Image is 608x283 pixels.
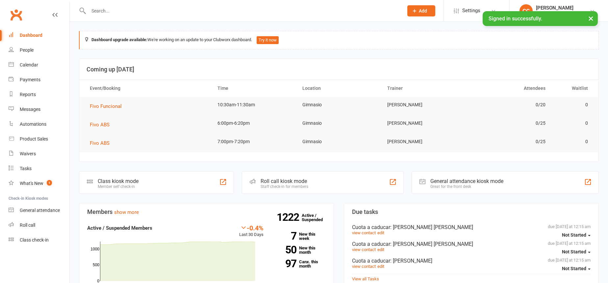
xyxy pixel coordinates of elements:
div: Cuota a caducar [352,241,591,247]
h3: Members [87,209,326,215]
span: : [PERSON_NAME] [PERSON_NAME] [390,224,473,230]
td: [PERSON_NAME] [381,97,466,113]
button: Fivo ABS [90,139,114,147]
div: CC [519,4,533,17]
a: Roll call [9,218,69,233]
th: Location [296,80,381,97]
span: Settings [462,3,480,18]
strong: Active / Suspended Members [87,225,152,231]
th: Trainer [381,80,466,97]
a: 7New this week [273,232,326,241]
div: Dashboard [20,33,42,38]
h3: Coming up [DATE] [87,66,591,73]
div: Cuota a caducar [352,258,591,264]
span: Not Started [562,249,586,254]
a: Automations [9,117,69,132]
div: Tasks [20,166,32,171]
a: Class kiosk mode [9,233,69,247]
div: General attendance [20,208,60,213]
td: [PERSON_NAME] [381,116,466,131]
td: 0/25 [466,134,551,149]
div: Class check-in [20,237,49,243]
a: Clubworx [8,7,24,23]
button: Add [407,5,435,16]
div: Waivers [20,151,36,156]
td: Gimnasio [296,97,381,113]
strong: 97 [273,259,296,269]
td: 0/20 [466,97,551,113]
span: : [PERSON_NAME] [390,258,432,264]
div: Staff check-in for members [261,184,308,189]
div: Member self check-in [98,184,139,189]
th: Event/Booking [84,80,212,97]
strong: Dashboard upgrade available: [91,37,147,42]
button: Not Started [562,229,591,241]
div: Cuota a caducar [352,224,591,230]
div: Roll call kiosk mode [261,178,308,184]
a: Reports [9,87,69,102]
a: Waivers [9,146,69,161]
a: edit [377,230,384,235]
span: Not Started [562,232,586,238]
div: Last 30 Days [239,224,264,238]
button: Fivo ABS [90,121,114,129]
a: view contact [352,264,376,269]
a: Calendar [9,58,69,72]
span: : [PERSON_NAME] [PERSON_NAME] [390,241,473,247]
a: view contact [352,247,376,252]
div: Reports [20,92,36,97]
div: Class kiosk mode [98,178,139,184]
td: Gimnasio [296,116,381,131]
strong: 7 [273,231,296,241]
div: General attendance kiosk mode [430,178,503,184]
div: Calendar [20,62,38,67]
a: Payments [9,72,69,87]
div: What's New [20,181,43,186]
div: Payments [20,77,40,82]
span: Not Started [562,266,586,271]
a: General attendance kiosk mode [9,203,69,218]
a: show more [114,209,139,215]
td: 7:00pm-7:20pm [212,134,296,149]
td: Gimnasio [296,134,381,149]
a: Dashboard [9,28,69,43]
div: Product Sales [20,136,48,141]
th: Waitlist [551,80,594,97]
th: Attendees [466,80,551,97]
span: Fivo ABS [90,140,110,146]
div: Fivo Gimnasio 24 horas [536,11,584,17]
div: We're working on an update to your Clubworx dashboard. [79,31,599,49]
a: 50New this month [273,246,326,254]
td: 0/25 [466,116,551,131]
th: Time [212,80,296,97]
div: Roll call [20,222,35,228]
a: edit [377,247,384,252]
td: 0 [551,134,594,149]
strong: 50 [273,245,296,255]
td: 6:00pm-6:20pm [212,116,296,131]
div: Messages [20,107,40,112]
a: 1222Active / Suspended [302,208,331,227]
td: [PERSON_NAME] [381,134,466,149]
span: Fivo ABS [90,122,110,128]
td: 0 [551,97,594,113]
span: Add [419,8,427,13]
div: People [20,47,34,53]
div: Automations [20,121,46,127]
td: 0 [551,116,594,131]
span: Fivo Funcional [90,103,122,109]
a: People [9,43,69,58]
div: [PERSON_NAME] [536,5,584,11]
span: Signed in successfully. [489,15,542,22]
button: × [585,11,597,25]
a: 97Canx. this month [273,260,326,268]
a: view contact [352,230,376,235]
button: Not Started [562,246,591,258]
button: Fivo Funcional [90,102,126,110]
a: What's New1 [9,176,69,191]
a: Tasks [9,161,69,176]
a: View all Tasks [352,276,379,281]
div: -0.4% [239,224,264,231]
div: Great for the front desk [430,184,503,189]
a: Product Sales [9,132,69,146]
